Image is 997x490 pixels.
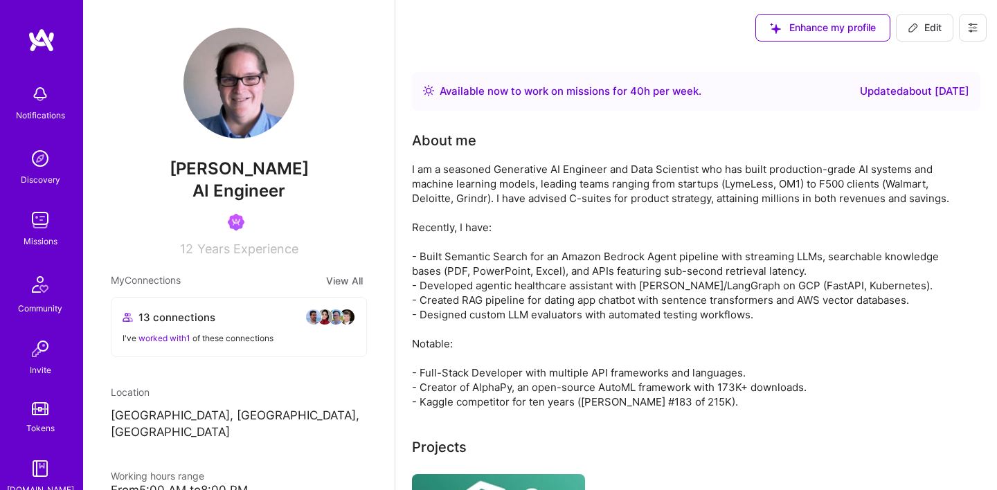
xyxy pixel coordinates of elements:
img: bell [26,80,54,108]
div: About me [412,130,476,151]
span: 12 [180,242,193,256]
button: Enhance my profile [755,14,890,42]
button: View All [322,273,367,289]
div: Available now to work on missions for h per week . [440,83,701,100]
span: My Connections [111,273,181,289]
img: logo [28,28,55,53]
img: avatar [305,309,322,325]
span: Working hours range [111,470,204,482]
img: tokens [32,402,48,415]
div: Community [18,301,62,316]
div: Projects [412,437,467,457]
p: [GEOGRAPHIC_DATA], [GEOGRAPHIC_DATA], [GEOGRAPHIC_DATA] [111,408,367,441]
div: Discovery [21,172,60,187]
img: discovery [26,145,54,172]
div: Location [111,385,367,399]
i: icon Collaborator [123,312,133,323]
span: worked with 1 [138,333,190,343]
img: Been on Mission [228,214,244,230]
button: Edit [896,14,953,42]
img: avatar [316,309,333,325]
span: Years Experience [197,242,298,256]
i: icon SuggestedTeams [770,23,781,34]
div: I am a seasoned Generative AI Engineer and Data Scientist who has built production-grade AI syste... [412,162,966,409]
img: Community [24,268,57,301]
span: AI Engineer [192,181,285,201]
span: 40 [630,84,644,98]
img: avatar [327,309,344,325]
img: guide book [26,455,54,482]
img: avatar [339,309,355,325]
span: [PERSON_NAME] [111,158,367,179]
span: Edit [908,21,942,35]
img: teamwork [26,206,54,234]
div: Updated about [DATE] [860,83,969,100]
div: Missions [24,234,57,248]
div: Tokens [26,421,55,435]
button: 13 connectionsavataravataravataravatarI've worked with1 of these connections [111,297,367,357]
img: User Avatar [183,28,294,138]
img: Invite [26,335,54,363]
div: Invite [30,363,51,377]
div: I've of these connections [123,331,355,345]
div: Notifications [16,108,65,122]
img: Availability [423,85,434,96]
span: 13 connections [138,310,215,325]
span: Enhance my profile [770,21,876,35]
